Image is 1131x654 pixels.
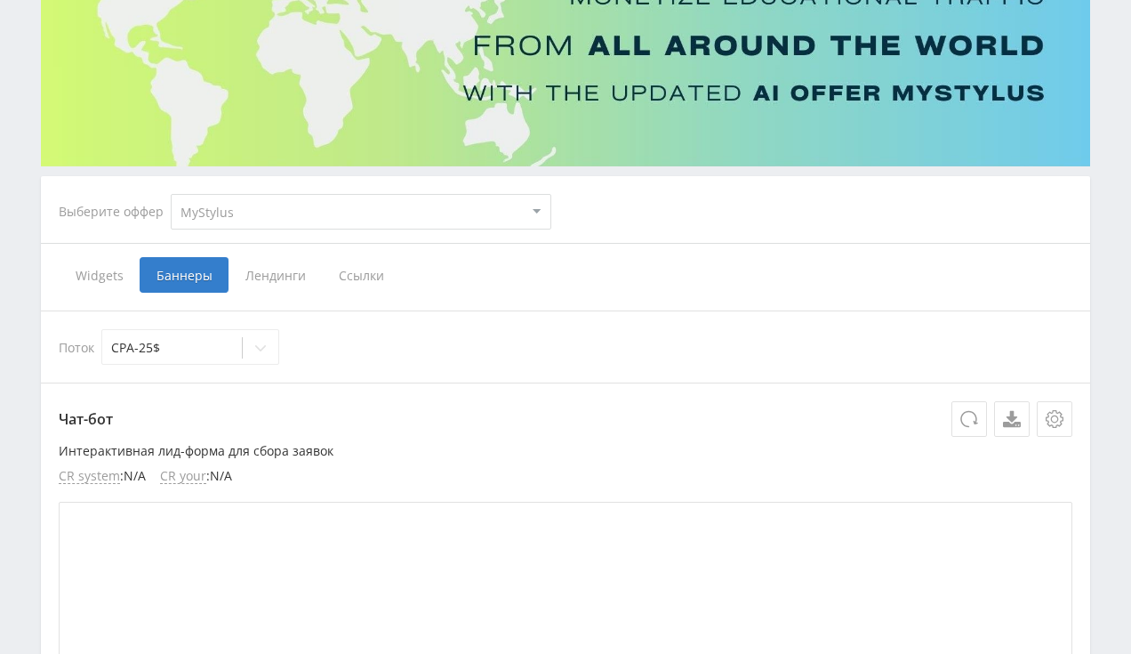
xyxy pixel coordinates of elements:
button: Настройки [1037,401,1072,437]
span: Баннеры [140,257,229,293]
span: Widgets [59,257,140,293]
span: Лендинги [229,257,322,293]
li: : N/A [59,469,146,484]
span: Ссылки [322,257,401,293]
p: Интерактивная лид-форма для сбора заявок [59,444,1072,458]
div: Поток [59,329,1072,365]
span: CR system [59,469,120,484]
p: Чат-бот [59,401,1072,437]
button: Обновить [951,401,987,437]
div: Выберите оффер [59,205,171,219]
span: CR your [160,469,206,484]
a: Скачать [994,401,1030,437]
li: : N/A [160,469,232,484]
